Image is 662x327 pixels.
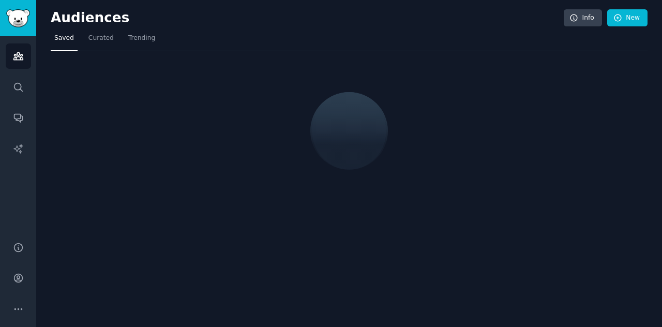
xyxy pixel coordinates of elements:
h2: Audiences [51,10,564,26]
span: Curated [88,34,114,43]
a: Saved [51,30,78,51]
span: Saved [54,34,74,43]
a: Curated [85,30,117,51]
span: Trending [128,34,155,43]
a: Info [564,9,602,27]
img: GummySearch logo [6,9,30,27]
a: New [607,9,648,27]
a: Trending [125,30,159,51]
